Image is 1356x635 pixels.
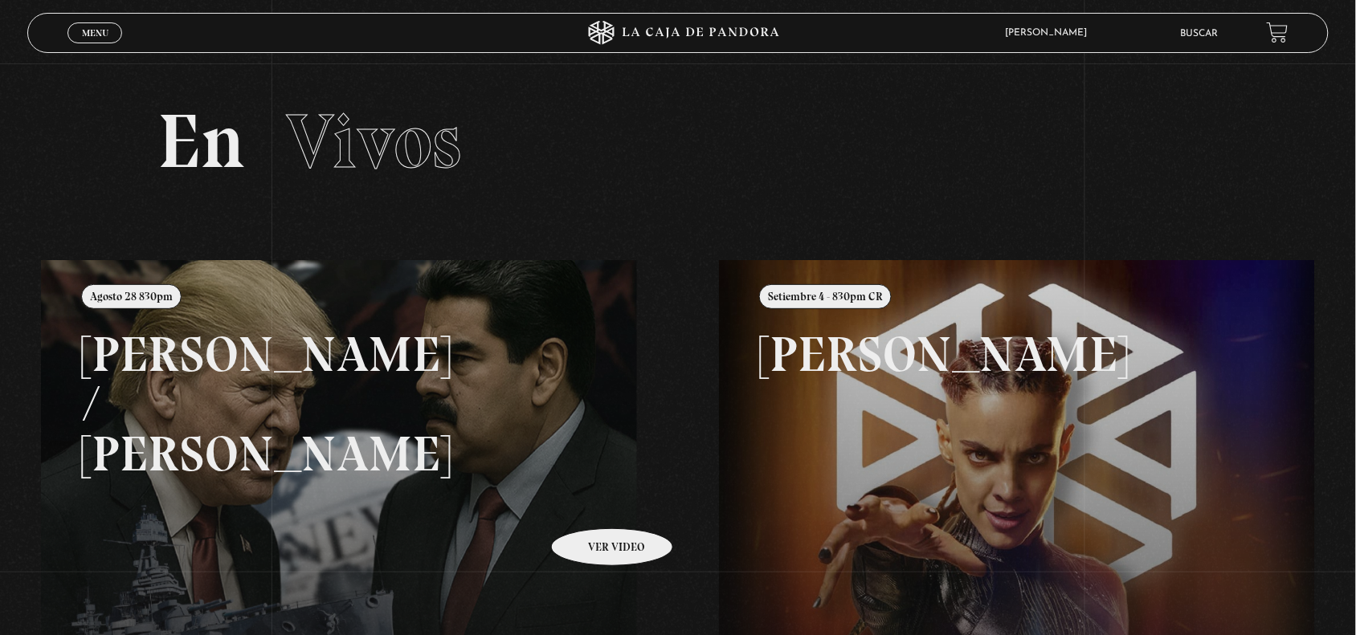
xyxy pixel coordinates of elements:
a: View your shopping cart [1267,22,1289,43]
h2: En [157,104,1199,180]
span: [PERSON_NAME] [998,28,1104,38]
span: Cerrar [76,42,114,53]
span: Vivos [286,96,461,187]
span: Menu [82,28,108,38]
a: Buscar [1181,29,1219,39]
